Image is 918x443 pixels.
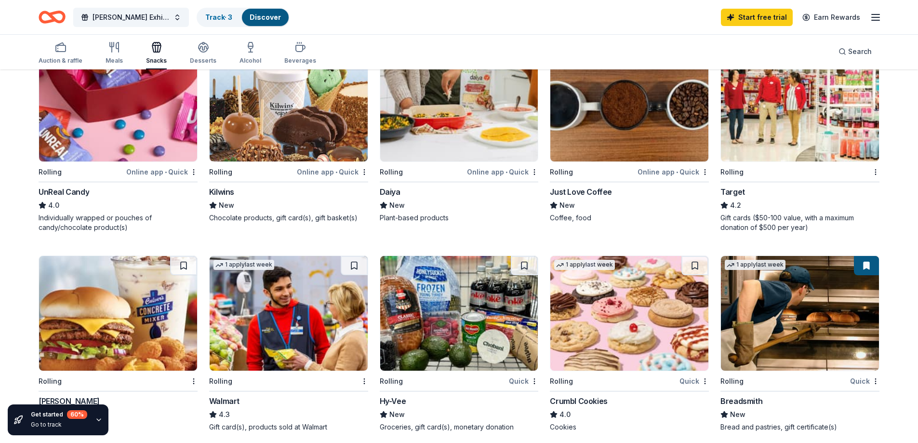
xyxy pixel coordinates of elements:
div: Rolling [380,166,403,178]
img: Image for Hy-Vee [380,256,538,371]
div: Coffee, food [550,213,709,223]
div: Online app Quick [467,166,538,178]
div: Walmart [209,395,239,407]
div: Rolling [550,166,573,178]
div: 1 apply last week [213,260,274,270]
button: Meals [106,38,123,69]
a: Home [39,6,66,28]
span: • [165,168,167,176]
span: 4.0 [48,200,59,211]
img: Image for UnReal Candy [39,47,197,161]
div: Target [720,186,745,198]
div: Groceries, gift card(s), monetary donation [380,422,539,432]
a: Image for Just Love CoffeeRollingOnline app•QuickJust Love CoffeeNewCoffee, food [550,46,709,223]
a: Image for Walmart1 applylast weekRollingWalmart4.3Gift card(s), products sold at Walmart [209,255,368,432]
a: Earn Rewards [797,9,866,26]
span: [PERSON_NAME] Exhibition Opening [93,12,170,23]
div: Breadsmith [720,395,762,407]
div: [PERSON_NAME] [39,395,100,407]
span: New [730,409,745,420]
div: Rolling [209,166,232,178]
button: Track· 3Discover [197,8,290,27]
a: Start free trial [721,9,793,26]
img: Image for Daiya [380,47,538,161]
span: 4.2 [730,200,741,211]
a: Image for UnReal Candy5 applieslast weekRollingOnline app•QuickUnReal Candy4.0Individually wrappe... [39,46,198,232]
div: Quick [509,375,538,387]
button: Search [831,42,879,61]
div: Gift cards ($50-100 value, with a maximum donation of $500 per year) [720,213,879,232]
div: Snacks [146,57,167,65]
a: Image for Kilwins5 applieslast weekRollingOnline app•QuickKilwinsNewChocolate products, gift card... [209,46,368,223]
div: Online app Quick [297,166,368,178]
span: New [219,200,234,211]
div: Rolling [380,376,403,387]
div: Rolling [550,376,573,387]
span: New [389,409,405,420]
div: Rolling [39,376,62,387]
div: Rolling [720,376,744,387]
div: Kilwins [209,186,234,198]
div: Quick [850,375,879,387]
div: 1 apply last week [725,260,785,270]
span: • [676,168,678,176]
div: Meals [106,57,123,65]
img: Image for Walmart [210,256,368,371]
div: Get started [31,410,87,419]
span: • [335,168,337,176]
div: Individually wrapped or pouches of candy/chocolate product(s) [39,213,198,232]
img: Image for Kilwins [210,47,368,161]
div: Rolling [720,166,744,178]
button: Desserts [190,38,216,69]
div: Just Love Coffee [550,186,612,198]
div: 1 apply last week [554,260,615,270]
div: 60 % [67,410,87,419]
span: New [559,200,575,211]
div: Chocolate products, gift card(s), gift basket(s) [209,213,368,223]
div: UnReal Candy [39,186,89,198]
a: Image for Hy-VeeRollingQuickHy-VeeNewGroceries, gift card(s), monetary donation [380,255,539,432]
a: Image for Crumbl Cookies1 applylast weekRollingQuickCrumbl Cookies4.0Cookies [550,255,709,432]
div: Rolling [209,376,232,387]
a: Discover [250,13,281,21]
div: Crumbl Cookies [550,395,607,407]
span: • [506,168,507,176]
div: Desserts [190,57,216,65]
button: Beverages [284,38,316,69]
div: Go to track [31,421,87,429]
div: Plant-based products [380,213,539,223]
button: Alcohol [239,38,261,69]
div: Rolling [39,166,62,178]
div: Alcohol [239,57,261,65]
button: Auction & raffle [39,38,82,69]
div: Daiya [380,186,400,198]
span: Search [848,46,872,57]
div: Online app Quick [126,166,198,178]
span: New [389,200,405,211]
button: [PERSON_NAME] Exhibition Opening [73,8,189,27]
span: 4.0 [559,409,571,420]
a: Image for Breadsmith1 applylast weekRollingQuickBreadsmithNewBread and pastries, gift certificate(s) [720,255,879,432]
a: Track· 3 [205,13,232,21]
img: Image for Target [721,47,879,161]
img: Image for Crumbl Cookies [550,256,708,371]
a: Image for Culver's Rolling[PERSON_NAME]NewFood, gift card(s) [39,255,198,432]
a: Image for DaiyaRollingOnline app•QuickDaiyaNewPlant-based products [380,46,539,223]
img: Image for Culver's [39,256,197,371]
button: Snacks [146,38,167,69]
div: Auction & raffle [39,57,82,65]
div: Cookies [550,422,709,432]
div: Beverages [284,57,316,65]
div: Online app Quick [638,166,709,178]
div: Hy-Vee [380,395,406,407]
div: Quick [679,375,709,387]
a: Image for Target4 applieslast weekRollingTarget4.2Gift cards ($50-100 value, with a maximum donat... [720,46,879,232]
div: Gift card(s), products sold at Walmart [209,422,368,432]
div: Bread and pastries, gift certificate(s) [720,422,879,432]
img: Image for Breadsmith [721,256,879,371]
span: 4.3 [219,409,230,420]
img: Image for Just Love Coffee [550,47,708,161]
